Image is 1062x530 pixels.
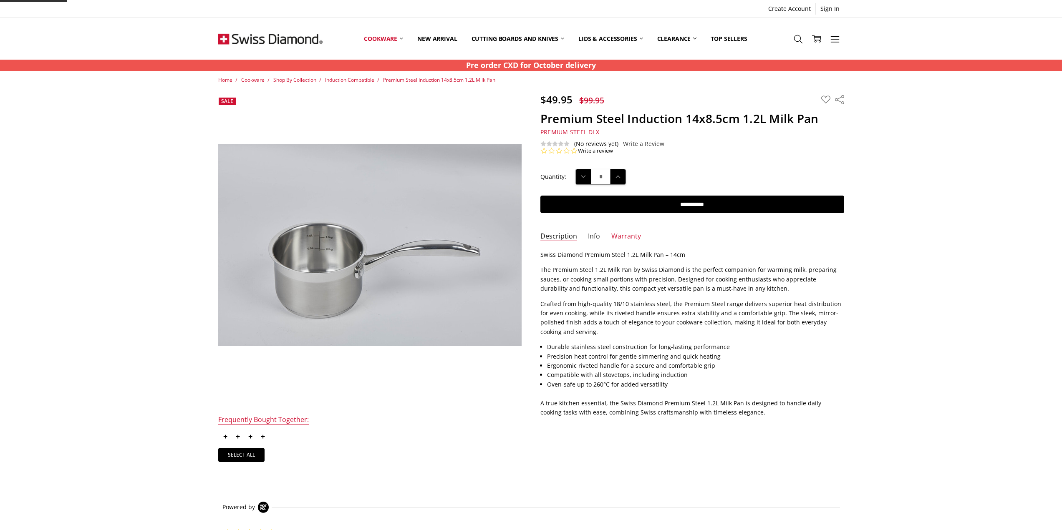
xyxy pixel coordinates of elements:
span: $99.95 [579,95,604,106]
a: Write a review [578,147,613,155]
p: Crafted from high-quality 18/10 stainless steel, the Premium Steel range delivers superior heat d... [540,299,844,337]
a: Create Account [764,3,815,15]
a: Clearance [650,20,704,57]
label: Quantity: [540,172,566,181]
a: Premium Steel Induction 14x8.5cm 1.2L Milk Pan [383,76,495,83]
a: Home [218,76,232,83]
a: Write a Review [623,141,664,147]
a: Cutting boards and knives [464,20,572,57]
a: Cookware [241,76,265,83]
a: Shop By Collection [273,76,316,83]
a: Description [540,232,577,241]
span: $49.95 [540,93,573,106]
span: Powered by [222,503,255,510]
div: Frequently Bought Together: [218,415,309,425]
p: Swiss Diamond Premium Steel 1.2L Milk Pan – 14cm [540,250,844,259]
li: Compatible with all stovetops, including induction [547,370,844,379]
a: Select all [218,448,265,462]
strong: Pre order CXD for October delivery [466,60,596,70]
a: Cookware [357,20,410,57]
li: Ergonomic riveted handle for a secure and comfortable grip [547,361,844,370]
li: Oven-safe up to 260°C for added versatility [547,380,844,389]
img: Free Shipping On Every Order [218,18,323,60]
a: Warranty [611,232,641,241]
li: Durable stainless steel construction for long-lasting performance [547,342,844,352]
a: New arrival [410,20,464,57]
span: Sale [221,98,233,105]
h1: Premium Steel Induction 14x8.5cm 1.2L Milk Pan [540,111,844,126]
a: Info [588,232,600,241]
a: Induction Compatible [325,76,374,83]
img: Premium Steel Induction 14x8.5cm 1.2L Milk Pan [218,144,522,346]
a: Lids & Accessories [571,20,650,57]
span: (No reviews yet) [574,141,618,147]
a: Sign In [816,3,844,15]
li: Precision heat control for gentle simmering and quick heating [547,352,844,361]
a: Top Sellers [704,20,754,57]
p: A true kitchen essential, the Swiss Diamond Premium Steel 1.2L Milk Pan is designed to handle dai... [540,399,844,417]
p: The Premium Steel 1.2L Milk Pan by Swiss Diamond is the perfect companion for warming milk, prepa... [540,265,844,293]
span: Premium Steel DLX [540,128,599,136]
